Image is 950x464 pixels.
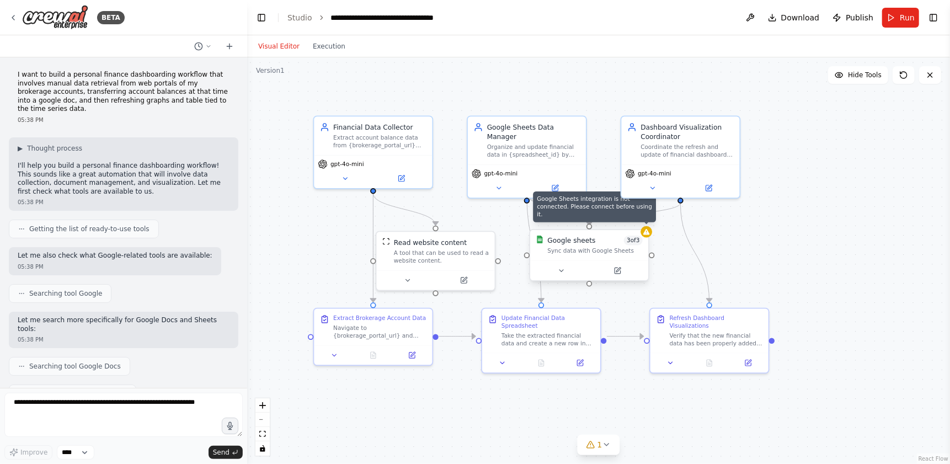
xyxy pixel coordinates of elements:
span: Publish [846,12,873,23]
div: Navigate to {brokerage_portal_url} and extract current account balance information. Collect the a... [333,324,426,339]
button: Open in side panel [564,357,597,369]
p: I'll help you build a personal finance dashboarding workflow! This sounds like a great automation... [18,162,230,196]
div: BETA [97,11,125,24]
span: Run [900,12,915,23]
div: Organize and update financial data in {spreadsheet_id} by creating new rows with timestamp, accou... [487,143,580,159]
button: Run [882,8,919,28]
button: No output available [521,357,562,369]
span: gpt-4o-mini [330,161,364,168]
button: Improve [4,445,52,460]
span: Improve [20,448,47,457]
button: zoom out [255,413,270,427]
p: Let me search more specifically for Google Docs and Sheets tools: [18,316,230,333]
span: Thought process [27,144,82,153]
div: Refresh Dashboard VisualizationsVerify that the new financial data has been properly added to {sp... [649,308,770,374]
button: Open in side panel [374,173,428,184]
button: Send [209,446,243,459]
div: Financial Data CollectorExtract account balance data from {brokerage_portal_url} and prepare it f... [313,116,434,189]
div: Verify that the new financial data has been properly added to {spreadsheet_id} and coordinate the... [670,332,763,347]
button: Visual Editor [252,40,306,53]
div: Version 1 [256,66,285,75]
button: zoom in [255,398,270,413]
div: Google Sheets Data Manager [487,122,580,142]
div: 05:38 PM [18,116,230,124]
button: Start a new chat [221,40,238,53]
button: Show right sidebar [926,10,941,25]
div: Update Financial Data SpreadsheetTake the extracted financial data and create a new row in the Go... [481,308,601,374]
span: Number of enabled actions [624,236,643,245]
button: Publish [828,8,878,28]
div: Google Sheets integration is not connected. Please connect before using it. [533,191,656,222]
div: Read website content [394,238,467,247]
g: Edge from dcab28dc-1cca-42d3-97dd-a4a1e3257306 to 1f540829-45ae-47fd-b8e5-76fdb410cc4d [369,194,441,226]
div: 05:38 PM [18,335,230,344]
button: Execution [306,40,352,53]
g: Edge from a002097e-a6b6-4f63-beb7-6d02a83be215 to b92b0925-752e-448c-a088-79f31696c29b [585,203,686,225]
button: ▶Thought process [18,144,82,153]
img: ScrapeWebsiteTool [382,238,390,246]
p: I want to build a personal finance dashboarding workflow that involves manual data retrieval from... [18,71,230,114]
span: Getting the list of ready-to-use tools [29,225,150,233]
div: A tool that can be used to read a website content. [394,249,489,265]
div: ScrapeWebsiteToolRead website contentA tool that can be used to read a website content. [376,231,496,291]
div: Financial Data Collector [333,122,426,132]
div: Google Sheets Data ManagerOrganize and update financial data in {spreadsheet_id} by creating new ... [467,116,587,199]
p: Let me also check what Google-related tools are available: [18,252,212,260]
img: Logo [22,5,88,30]
div: React Flow controls [255,398,270,456]
button: Open in side panel [590,265,644,276]
div: Dashboard Visualization Coordinator [641,122,734,142]
g: Edge from a002097e-a6b6-4f63-beb7-6d02a83be215 to 43c5ba3f-1557-4c80-92f3-298bf94b3154 [676,203,714,302]
span: 1 [597,439,602,450]
div: 05:38 PM [18,198,230,206]
a: React Flow attribution [919,456,948,462]
button: Open in side panel [528,183,582,194]
span: Searching tool Google [29,289,102,298]
nav: breadcrumb [287,12,455,23]
button: fit view [255,427,270,441]
button: Open in side panel [436,275,490,286]
g: Edge from b258d3c7-91da-466c-85be-0df9a00ec5b9 to 9b1bc0b1-8259-4c78-a6f4-9ceb98c11dcd [439,332,476,341]
span: Hide Tools [848,71,882,79]
div: Extract Brokerage Account DataNavigate to {brokerage_portal_url} and extract current account bala... [313,308,434,366]
button: Click to speak your automation idea [222,418,238,434]
span: Download [781,12,820,23]
button: Open in side panel [681,183,735,194]
span: ▶ [18,144,23,153]
div: Google Sheets integration is not connected. Please connect before using it.Google SheetsGoogle sh... [529,231,649,283]
div: Coordinate the refresh and update of financial dashboard elements including graphs, charts, and s... [641,143,734,159]
div: Dashboard Visualization CoordinatorCoordinate the refresh and update of financial dashboard eleme... [621,116,741,199]
g: Edge from 714bfd30-1131-430a-8ccf-f85ca26c56af to 9b1bc0b1-8259-4c78-a6f4-9ceb98c11dcd [522,194,546,302]
button: toggle interactivity [255,441,270,456]
button: No output available [689,357,730,369]
button: Open in side panel [732,357,765,369]
img: Google Sheets [536,236,544,243]
button: Open in side panel [396,350,429,361]
button: Switch to previous chat [190,40,216,53]
span: gpt-4o-mini [638,170,671,178]
button: Hide left sidebar [254,10,269,25]
div: Take the extracted financial data and create a new row in the Google Sheets document {spreadsheet... [501,332,595,347]
span: Searching tool Google Docs [29,362,121,371]
a: Studio [287,13,312,22]
span: Send [213,448,230,457]
span: gpt-4o-mini [484,170,518,178]
button: Download [764,8,824,28]
button: No output available [353,350,394,361]
div: Extract Brokerage Account Data [333,314,426,322]
g: Edge from dcab28dc-1cca-42d3-97dd-a4a1e3257306 to b258d3c7-91da-466c-85be-0df9a00ec5b9 [369,194,378,302]
div: Refresh Dashboard Visualizations [670,314,763,330]
div: 05:38 PM [18,263,212,271]
div: Google sheets [548,236,596,245]
g: Edge from 9b1bc0b1-8259-4c78-a6f4-9ceb98c11dcd to 43c5ba3f-1557-4c80-92f3-298bf94b3154 [607,332,644,341]
div: Extract account balance data from {brokerage_portal_url} and prepare it for documentation. Focus ... [333,134,426,150]
div: Sync data with Google Sheets [548,247,643,255]
button: Hide Tools [828,66,888,84]
button: 1 [578,435,620,455]
div: Update Financial Data Spreadsheet [501,314,595,330]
